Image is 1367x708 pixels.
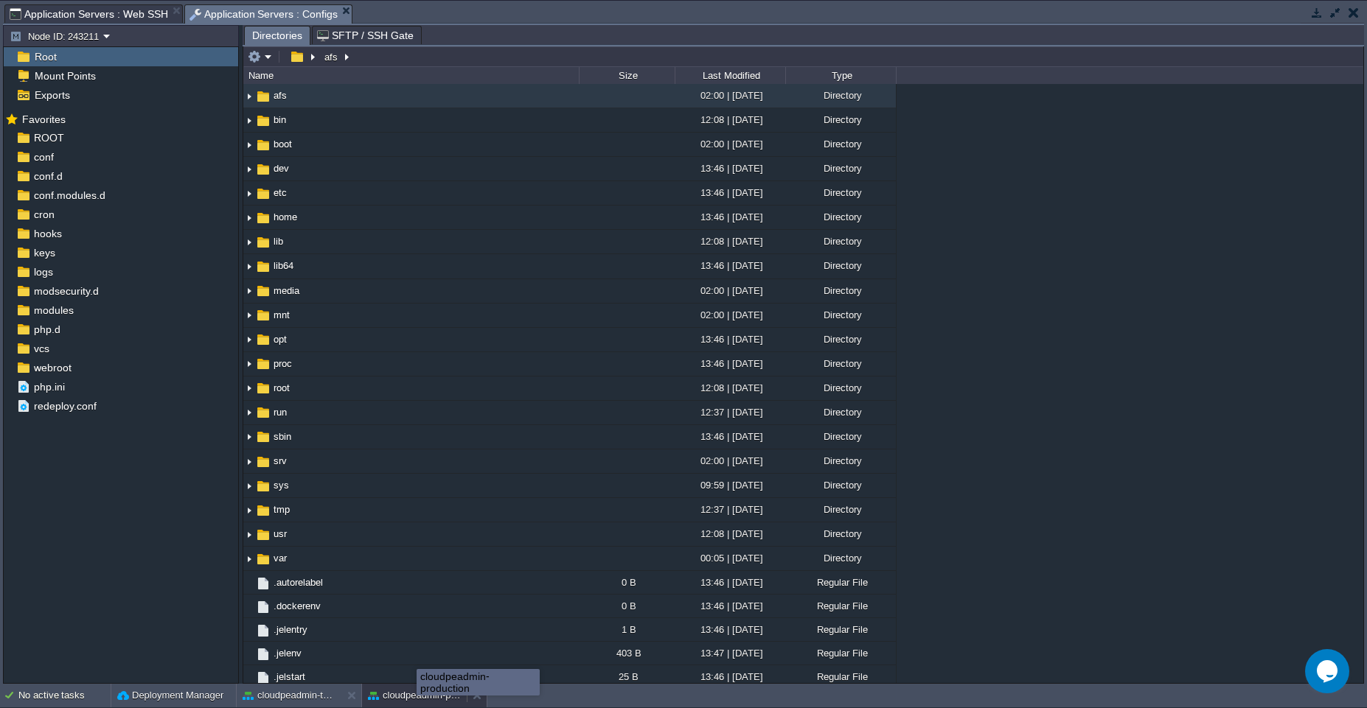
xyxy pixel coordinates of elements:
[785,352,896,375] div: Directory
[271,235,285,248] a: lib
[31,399,99,413] span: redeploy.conf
[675,522,785,545] div: 12:08 | [DATE]
[255,234,271,250] img: AMDAwAAAACH5BAEAAAAALAAAAAABAAEAAAICRAEAOw==
[675,642,785,665] div: 13:47 | [DATE]
[271,623,310,636] a: .jelentry
[271,211,299,223] a: home
[243,377,255,400] img: AMDAwAAAACH5BAEAAAAALAAAAAABAAEAAAICRAEAOw==
[785,642,896,665] div: Regular File
[255,599,271,615] img: AMDAwAAAACH5BAEAAAAALAAAAAABAAEAAAICRAEAOw==
[271,647,304,659] a: .jelenv
[31,284,101,298] span: modsecurity.d
[675,352,785,375] div: 13:46 | [DATE]
[255,161,271,178] img: AMDAwAAAACH5BAEAAAAALAAAAAABAAEAAAICRAEAOw==
[675,474,785,497] div: 09:59 | [DATE]
[675,254,785,277] div: 13:46 | [DATE]
[271,552,289,564] span: var
[31,208,57,221] a: cron
[243,426,255,449] img: AMDAwAAAACH5BAEAAAAALAAAAAABAAEAAAICRAEAOw==
[675,449,785,472] div: 02:00 | [DATE]
[271,162,291,175] a: dev
[243,618,255,641] img: AMDAwAAAACH5BAEAAAAALAAAAAABAAEAAAICRAEAOw==
[243,571,255,594] img: AMDAwAAAACH5BAEAAAAALAAAAAABAAEAAAICRAEAOw==
[243,523,255,546] img: AMDAwAAAACH5BAEAAAAALAAAAAABAAEAAAICRAEAOw==
[243,182,255,205] img: AMDAwAAAACH5BAEAAAAALAAAAAABAAEAAAICRAEAOw==
[243,402,255,424] img: AMDAwAAAACH5BAEAAAAALAAAAAABAAEAAAICRAEAOw==
[675,665,785,688] div: 13:46 | [DATE]
[255,551,271,567] img: AMDAwAAAACH5BAEAAAAALAAAAAABAAEAAAICRAEAOw==
[787,67,896,84] div: Type
[255,356,271,372] img: AMDAwAAAACH5BAEAAAAALAAAAAABAAEAAAICRAEAOw==
[785,230,896,253] div: Directory
[785,279,896,302] div: Directory
[255,454,271,470] img: AMDAwAAAACH5BAEAAAAALAAAAAABAAEAAAICRAEAOw==
[32,50,59,63] span: Root
[785,254,896,277] div: Directory
[255,404,271,421] img: AMDAwAAAACH5BAEAAAAALAAAAAABAAEAAAICRAEAOw==
[675,279,785,302] div: 02:00 | [DATE]
[31,323,63,336] span: php.d
[785,665,896,688] div: Regular File
[19,113,68,126] span: Favorites
[243,109,255,132] img: AMDAwAAAACH5BAEAAAAALAAAAAABAAEAAAICRAEAOw==
[243,133,255,156] img: AMDAwAAAACH5BAEAAAAALAAAAAABAAEAAAICRAEAOw==
[271,430,293,443] a: sbin
[675,328,785,351] div: 13:46 | [DATE]
[252,27,302,45] span: Directories
[271,455,289,467] span: srv
[271,333,289,346] span: opt
[255,88,271,105] img: AMDAwAAAACH5BAEAAAAALAAAAAABAAEAAAICRAEAOw==
[245,67,579,84] div: Name
[243,688,335,703] button: cloudpeadmin-test
[255,478,271,494] img: AMDAwAAAACH5BAEAAAAALAAAAAABAAEAAAICRAEAOw==
[31,342,52,355] a: vcs
[675,304,785,326] div: 02:00 | [DATE]
[243,642,255,665] img: AMDAwAAAACH5BAEAAAAALAAAAAABAAEAAAICRAEAOw==
[579,571,675,594] div: 0 B
[675,498,785,521] div: 12:37 | [DATE]
[785,181,896,204] div: Directory
[580,67,675,84] div: Size
[31,361,74,374] a: webroot
[255,259,271,275] img: AMDAwAAAACH5BAEAAAAALAAAAAABAAEAAAICRAEAOw==
[271,89,289,102] a: afs
[675,425,785,448] div: 13:46 | [DATE]
[31,380,67,393] a: php.ini
[271,382,292,394] a: root
[675,376,785,399] div: 12:08 | [DATE]
[32,88,72,102] a: Exports
[243,474,255,497] img: AMDAwAAAACH5BAEAAAAALAAAAAABAAEAAAICRAEAOw==
[117,688,223,703] button: Deployment Manager
[785,304,896,326] div: Directory
[271,357,294,370] a: proc
[785,618,896,641] div: Regular File
[675,133,785,155] div: 02:00 | [DATE]
[243,46,1363,67] input: Click to enter the path
[675,84,785,107] div: 02:00 | [DATE]
[271,670,307,683] a: .jelstart
[271,309,292,321] a: mnt
[579,595,675,617] div: 0 B
[271,113,288,126] a: bin
[675,181,785,204] div: 13:46 | [DATE]
[243,231,255,253] img: AMDAwAAAACH5BAEAAAAALAAAAAABAAEAAAICRAEAOw==
[271,284,302,297] a: media
[31,246,58,259] span: keys
[675,206,785,228] div: 13:46 | [DATE]
[31,227,64,240] a: hooks
[255,527,271,543] img: AMDAwAAAACH5BAEAAAAALAAAAAABAAEAAAICRAEAOw==
[32,69,98,83] span: Mount Points
[31,131,66,144] a: ROOT
[785,595,896,617] div: Regular File
[18,684,111,707] div: No active tasks
[675,157,785,180] div: 13:46 | [DATE]
[271,479,291,491] a: sys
